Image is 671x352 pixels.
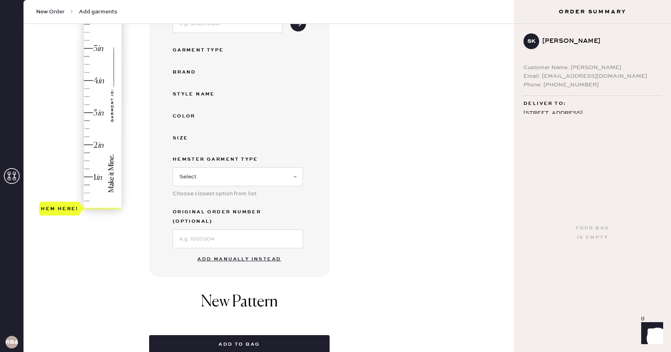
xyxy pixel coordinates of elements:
[79,8,117,16] span: Add garments
[173,189,303,198] div: Choose closest option from list.
[514,8,671,16] h3: Order Summary
[575,224,609,242] div: Your bag is empty
[173,46,235,55] div: Garment Type
[173,229,303,248] input: e.g. 1020304
[523,108,662,128] div: [STREET_ADDRESS] Belmont , MA 02478
[634,317,667,350] iframe: Front Chat
[201,293,278,319] h1: New Pattern
[542,37,655,46] div: [PERSON_NAME]
[523,72,662,81] div: Email: [EMAIL_ADDRESS][DOMAIN_NAME]
[523,99,566,108] span: Deliver to:
[173,134,235,143] div: Size
[173,112,235,121] div: Color
[173,90,235,99] div: Style name
[41,204,78,213] div: Hem here!
[523,81,662,89] div: Phone: [PHONE_NUMBER]
[173,155,303,164] label: Hemster Garment Type
[36,8,65,16] span: New Order
[527,38,536,44] h3: SK
[5,339,18,345] h3: RBA
[173,68,235,77] div: Brand
[523,63,662,72] div: Customer Name: [PERSON_NAME]
[193,251,286,267] button: Add manually instead
[173,207,303,226] label: Original Order Number (Optional)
